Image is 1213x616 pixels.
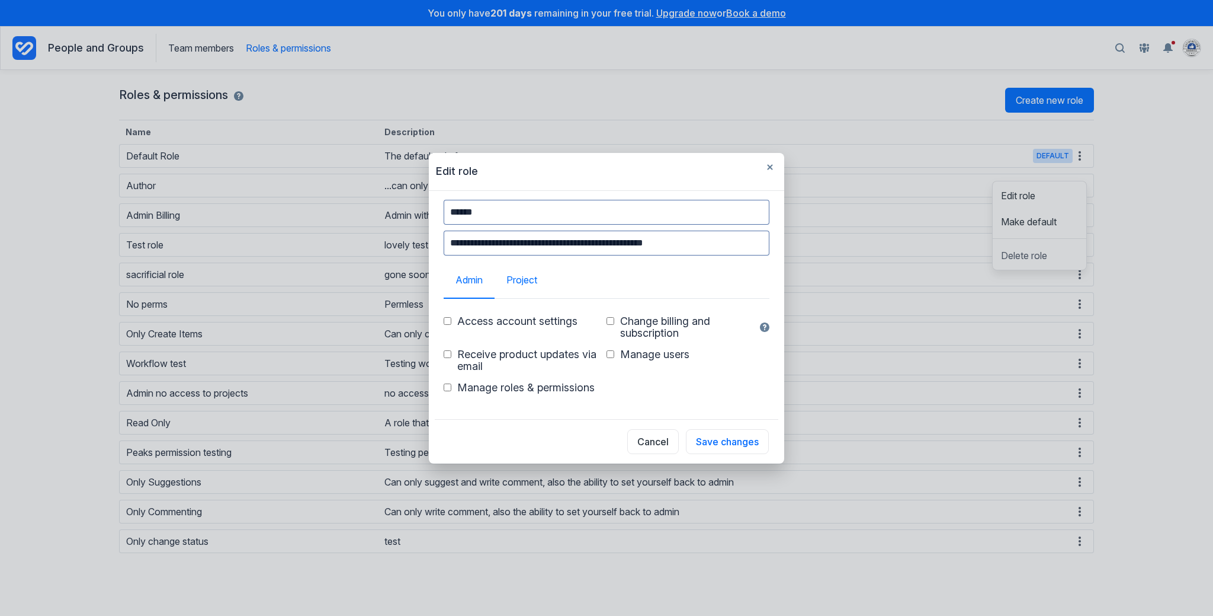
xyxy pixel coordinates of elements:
span: Manage users [620,348,689,360]
button: Cancel [627,429,679,454]
button: Save changes [686,429,769,454]
a: Admin [444,262,495,298]
span: Access account settings [457,315,577,327]
span: Manage roles & permissions [457,381,595,394]
a: Project [495,262,549,298]
span: Receive product updates via email [457,348,596,372]
div: Edit role [436,165,478,177]
input: Change billing and subscription [606,317,614,325]
span: Change billing and subscription [620,315,710,339]
input: Access account settings [444,317,451,325]
input: Manage roles & permissions [444,384,451,391]
input: Manage users [606,350,614,358]
input: Receive product updates via email [444,350,451,358]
